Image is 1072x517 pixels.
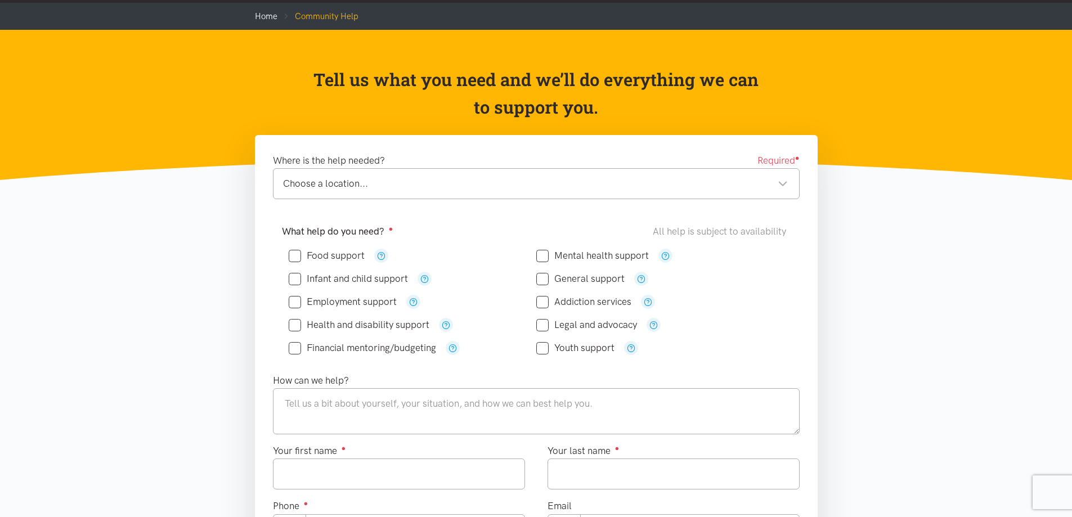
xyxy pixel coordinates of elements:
[273,443,346,458] label: Your first name
[273,498,308,514] label: Phone
[536,343,615,353] label: Youth support
[536,320,637,330] label: Legal and advocacy
[536,297,631,307] label: Addiction services
[289,343,436,353] label: Financial mentoring/budgeting
[312,66,760,122] p: Tell us what you need and we’ll do everything we can to support you.
[282,224,393,239] label: What help do you need?
[795,154,800,162] sup: ●
[548,443,620,458] label: Your last name
[536,274,625,284] label: General support
[389,224,393,233] sup: ●
[536,251,649,260] label: Mental health support
[289,251,365,260] label: Food support
[615,444,620,452] sup: ●
[342,444,346,452] sup: ●
[283,176,788,191] div: Choose a location...
[255,11,277,21] a: Home
[304,499,308,507] sup: ●
[653,224,791,239] div: All help is subject to availability
[289,274,408,284] label: Infant and child support
[289,297,397,307] label: Employment support
[273,153,385,168] label: Where is the help needed?
[289,320,429,330] label: Health and disability support
[277,10,358,23] li: Community Help
[273,373,349,388] label: How can we help?
[548,498,572,514] label: Email
[757,153,800,168] span: Required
